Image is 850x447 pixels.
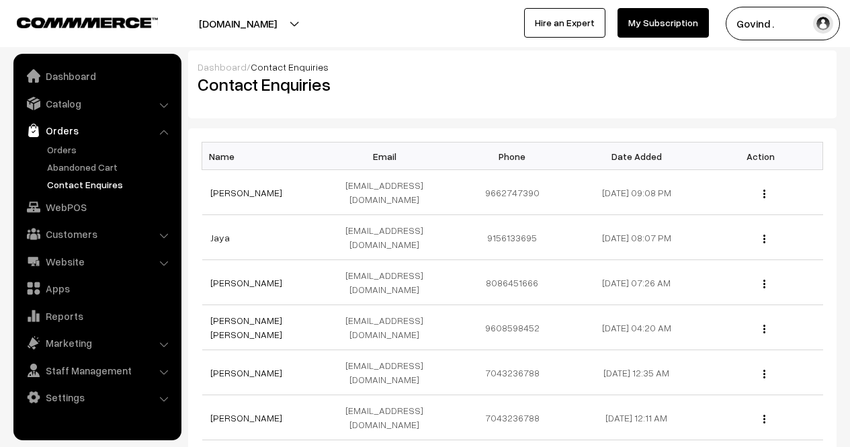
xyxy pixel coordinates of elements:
th: Name [202,143,327,170]
th: Phone [450,143,575,170]
div: / [198,60,827,74]
img: Menu [763,370,765,378]
td: [DATE] 09:08 PM [575,170,699,215]
td: 9156133695 [450,215,575,260]
img: Menu [763,280,765,288]
a: Orders [17,118,177,143]
td: 7043236788 [450,395,575,440]
a: Jaya [210,232,230,243]
a: Marketing [17,331,177,355]
td: [DATE] 12:11 AM [575,395,699,440]
img: Menu [763,325,765,333]
img: user [813,13,833,34]
td: [DATE] 12:35 AM [575,350,699,395]
img: COMMMERCE [17,17,158,28]
a: Hire an Expert [524,8,605,38]
td: [EMAIL_ADDRESS][DOMAIN_NAME] [326,260,450,305]
a: Dashboard [17,64,177,88]
td: 9608598452 [450,305,575,350]
td: [EMAIL_ADDRESS][DOMAIN_NAME] [326,215,450,260]
a: [PERSON_NAME] [210,367,282,378]
a: Catalog [17,91,177,116]
button: [DOMAIN_NAME] [152,7,324,40]
td: 7043236788 [450,350,575,395]
a: Settings [17,385,177,409]
td: [EMAIL_ADDRESS][DOMAIN_NAME] [326,170,450,215]
td: [EMAIL_ADDRESS][DOMAIN_NAME] [326,305,450,350]
a: Reports [17,304,177,328]
a: Customers [17,222,177,246]
td: 9662747390 [450,170,575,215]
th: Date Added [575,143,699,170]
a: Dashboard [198,61,247,73]
a: Apps [17,276,177,300]
a: [PERSON_NAME] [210,412,282,423]
a: Website [17,249,177,274]
a: My Subscription [618,8,709,38]
img: Menu [763,190,765,198]
a: Orders [44,143,177,157]
a: WebPOS [17,195,177,219]
img: Menu [763,415,765,423]
a: [PERSON_NAME] [PERSON_NAME] [210,315,282,340]
td: 8086451666 [450,260,575,305]
img: Menu [763,235,765,243]
a: COMMMERCE [17,13,134,30]
a: [PERSON_NAME] [210,277,282,288]
th: Action [699,143,823,170]
a: [PERSON_NAME] [210,187,282,198]
a: Contact Enquires [44,177,177,192]
button: Govind . [726,7,840,40]
a: Staff Management [17,358,177,382]
a: Abandoned Cart [44,160,177,174]
th: Email [326,143,450,170]
td: [EMAIL_ADDRESS][DOMAIN_NAME] [326,350,450,395]
td: [DATE] 04:20 AM [575,305,699,350]
h2: Contact Enquiries [198,74,503,95]
td: [DATE] 08:07 PM [575,215,699,260]
td: [DATE] 07:26 AM [575,260,699,305]
td: [EMAIL_ADDRESS][DOMAIN_NAME] [326,395,450,440]
span: Contact Enquiries [251,61,329,73]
